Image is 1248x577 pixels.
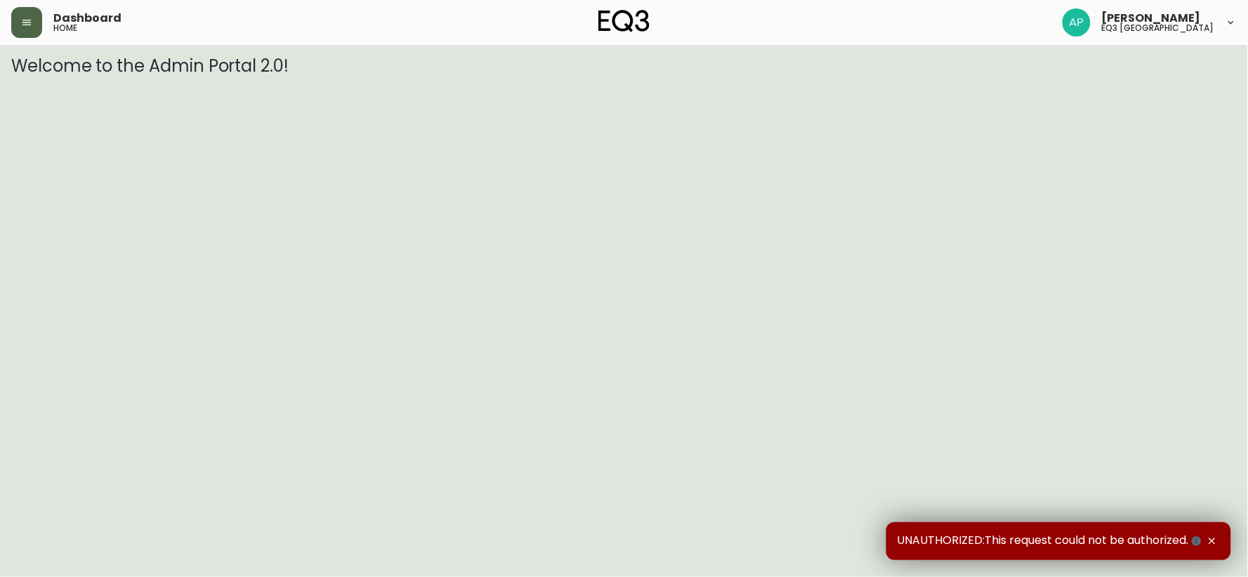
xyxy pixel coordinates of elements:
img: 3897410ab0ebf58098a0828baeda1fcd [1063,8,1091,37]
h3: Welcome to the Admin Portal 2.0! [11,56,1237,76]
img: logo [598,10,650,32]
h5: home [53,24,77,32]
span: [PERSON_NAME] [1102,13,1201,24]
h5: eq3 [GEOGRAPHIC_DATA] [1102,24,1214,32]
span: Dashboard [53,13,121,24]
span: UNAUTHORIZED:This request could not be authorized. [898,533,1204,549]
